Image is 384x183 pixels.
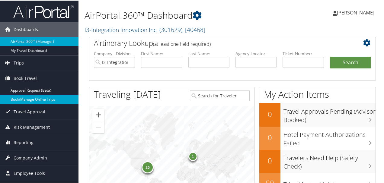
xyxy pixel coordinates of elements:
div: 1 [188,151,197,160]
label: Last Name: [188,50,229,56]
label: Company - Division: [94,50,135,56]
span: Risk Management [14,119,50,134]
a: 0Travel Approvals Pending (Advisor Booked) [259,103,376,126]
span: ( 301629 ) [159,25,182,33]
h2: 0 [259,109,280,119]
span: [PERSON_NAME] [337,9,374,15]
h1: AirPortal 360™ Dashboard [85,8,282,21]
h3: Travel Approvals Pending (Advisor Booked) [283,104,376,124]
img: airportal-logo.png [13,4,74,18]
h2: Airtinerary Lookup [94,37,347,48]
span: Travel Approval [14,104,45,119]
span: , [ 40468 ] [182,25,205,33]
h1: Traveling [DATE] [94,87,161,100]
span: Book Travel [14,70,37,85]
h2: 0 [259,132,280,142]
button: Zoom in [92,108,104,120]
span: (at least one field required) [153,40,211,47]
a: I3-Integration Innovation Inc. [85,25,205,33]
button: Zoom out [92,121,104,133]
input: Search for Traveler [190,90,249,101]
h1: My Action Items [259,87,376,100]
h2: 0 [259,155,280,165]
a: 0Hotel Payment Authorizations Failed [259,126,376,149]
span: Reporting [14,134,34,150]
a: 0Travelers Need Help (Safety Check) [259,149,376,172]
label: Agency Locator: [235,50,277,56]
h3: Travelers Need Help (Safety Check) [283,150,376,170]
button: Search [330,56,371,68]
label: First Name: [141,50,182,56]
label: Ticket Number: [283,50,324,56]
h3: Hotel Payment Authorizations Failed [283,127,376,147]
span: Employee Tools [14,165,45,180]
a: [PERSON_NAME] [333,3,380,21]
div: 20 [142,161,154,173]
span: Trips [14,55,24,70]
span: Company Admin [14,150,47,165]
span: Dashboards [14,21,38,36]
